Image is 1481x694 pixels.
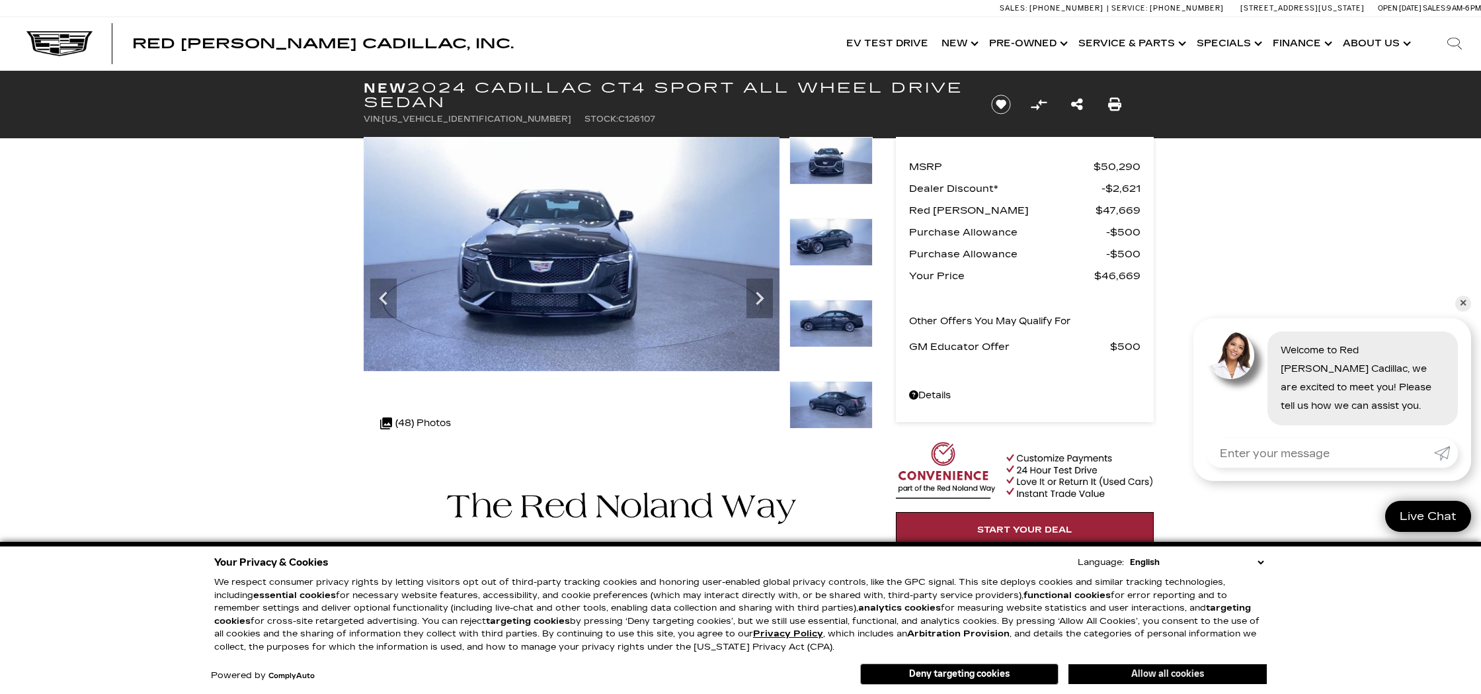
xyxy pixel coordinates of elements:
img: New 2024 Black Raven Cadillac Sport image 3 [364,137,780,371]
span: $46,669 [1094,267,1141,285]
div: (48) Photos [374,408,458,439]
img: New 2024 Black Raven Cadillac Sport image 4 [789,218,873,266]
strong: essential cookies [253,590,336,601]
strong: analytics cookies [858,603,941,613]
a: GM Educator Offer $500 [909,337,1141,356]
span: Service: [1111,4,1148,13]
a: Red [PERSON_NAME] Cadillac, Inc. [132,37,514,50]
a: ComplyAuto [268,672,315,680]
a: Specials [1190,17,1266,70]
span: Your Price [909,267,1094,285]
a: Service & Parts [1072,17,1190,70]
span: Your Privacy & Cookies [214,553,329,572]
p: We respect consumer privacy rights by letting visitors opt out of third-party tracking cookies an... [214,576,1267,654]
span: Open [DATE] [1378,4,1421,13]
input: Enter your message [1207,439,1434,468]
strong: New [364,80,407,96]
strong: targeting cookies [486,616,570,627]
select: Language Select [1127,556,1267,569]
span: [US_VEHICLE_IDENTIFICATION_NUMBER] [381,114,571,124]
span: $2,621 [1101,179,1141,198]
a: Details [909,386,1141,405]
span: [PHONE_NUMBER] [1150,4,1224,13]
img: New 2024 Black Raven Cadillac Sport image 5 [789,300,873,347]
div: Welcome to Red [PERSON_NAME] Cadillac, we are excited to meet you! Please tell us how we can assi... [1267,331,1458,425]
strong: Arbitration Provision [907,629,1010,639]
a: Your Price $46,669 [909,267,1141,285]
span: Stock: [584,114,618,124]
a: Live Chat [1385,501,1471,532]
a: Red [PERSON_NAME] $47,669 [909,201,1141,220]
span: Live Chat [1393,509,1463,524]
span: Start Your Deal [977,525,1072,535]
a: Start Your Deal [896,512,1154,548]
span: $47,669 [1096,201,1141,220]
span: 9 AM-6 PM [1447,4,1481,13]
a: [STREET_ADDRESS][US_STATE] [1240,4,1365,13]
img: New 2024 Black Raven Cadillac Sport image 3 [789,137,873,185]
a: Finance [1266,17,1336,70]
strong: targeting cookies [214,603,1251,627]
span: $500 [1106,223,1141,241]
span: C126107 [618,114,655,124]
a: Purchase Allowance $500 [909,223,1141,241]
span: $500 [1110,337,1141,356]
button: Deny targeting cookies [860,664,1059,685]
a: Service: [PHONE_NUMBER] [1107,5,1227,12]
img: Agent profile photo [1207,331,1254,379]
div: Language: [1078,558,1124,567]
span: Red [PERSON_NAME] [909,201,1096,220]
span: $50,290 [1094,157,1141,176]
div: Next [746,279,773,318]
span: MSRP [909,157,1094,176]
span: VIN: [364,114,381,124]
a: Print this New 2024 Cadillac CT4 Sport All Wheel Drive Sedan [1108,95,1121,114]
a: Pre-Owned [982,17,1072,70]
div: Search [1428,17,1481,70]
span: Dealer Discount* [909,179,1101,198]
h1: 2024 Cadillac CT4 Sport All Wheel Drive Sedan [364,81,969,110]
a: Sales: [PHONE_NUMBER] [1000,5,1107,12]
a: Dealer Discount* $2,621 [909,179,1141,198]
p: Other Offers You May Qualify For [909,312,1071,331]
img: Cadillac Dark Logo with Cadillac White Text [26,31,93,56]
img: New 2024 Black Raven Cadillac Sport image 6 [789,381,873,429]
button: Allow all cookies [1068,664,1267,684]
span: Sales: [1423,4,1447,13]
a: EV Test Drive [840,17,935,70]
button: Save vehicle [986,94,1016,115]
div: Previous [370,279,397,318]
a: Submit [1434,439,1458,468]
u: Privacy Policy [753,629,823,639]
a: New [935,17,982,70]
a: About Us [1336,17,1415,70]
span: $500 [1106,245,1141,263]
span: GM Educator Offer [909,337,1110,356]
span: Red [PERSON_NAME] Cadillac, Inc. [132,36,514,52]
span: Sales: [1000,4,1027,13]
a: Purchase Allowance $500 [909,245,1141,263]
strong: functional cookies [1023,590,1111,601]
span: [PHONE_NUMBER] [1029,4,1103,13]
a: MSRP $50,290 [909,157,1141,176]
span: Purchase Allowance [909,245,1106,263]
span: Purchase Allowance [909,223,1106,241]
div: Powered by [211,672,315,680]
a: Share this New 2024 Cadillac CT4 Sport All Wheel Drive Sedan [1071,95,1083,114]
button: Compare Vehicle [1029,95,1049,114]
